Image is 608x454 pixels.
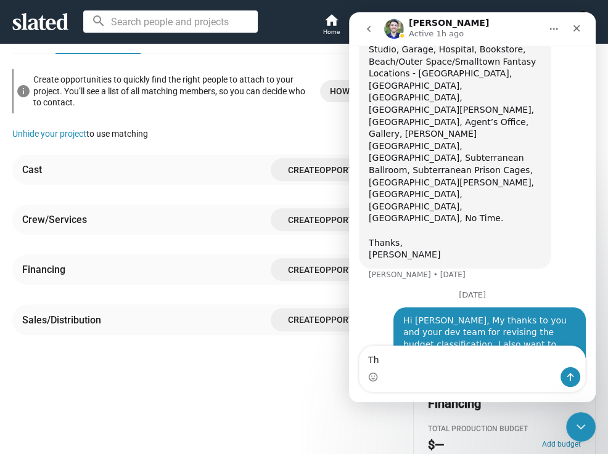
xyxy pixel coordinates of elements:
[19,360,29,370] button: Emoji picker
[12,129,86,139] a: Unhide your project
[320,80,401,102] a: More Info about opportunities
[319,165,379,175] span: Opportunity
[542,440,581,450] button: Add budget
[576,11,591,26] img: Iain McCaig
[271,308,396,331] button: CreateOpportunity
[323,25,340,39] span: Home
[288,265,319,275] span: Create
[22,163,42,176] div: Cast
[12,128,401,140] div: to use matching
[212,355,231,375] button: Send a message…
[288,215,319,225] span: Create
[22,314,101,326] div: Sales/Distribution
[310,12,353,39] a: Home
[33,71,310,111] div: Create opportunities to quickly find the right people to attach to your project. You’ll see a lis...
[319,315,379,325] span: Opportunity
[428,424,581,434] div: Total Production budget
[271,258,396,281] button: CreateOpportunity
[83,10,258,33] input: Search people and projects
[330,80,391,102] span: How it works
[324,12,339,27] mat-icon: home
[410,10,428,28] mat-icon: people
[22,213,87,226] div: Crew/Services
[271,158,396,181] button: CreateOpportunity
[16,84,31,99] mat-icon: info
[453,10,471,28] mat-icon: view_list
[271,208,396,231] button: CreateOpportunity
[288,165,319,175] span: Create
[22,263,65,276] div: Financing
[566,412,596,442] iframe: Intercom live chat
[349,12,596,402] iframe: Intercom live chat
[10,334,236,355] textarea: Message…
[428,395,481,412] div: Financing
[288,315,319,325] span: Create
[428,437,444,453] h2: $—
[319,215,379,225] span: Opportunity
[319,265,379,275] span: Opportunity
[569,9,598,41] button: Iain McCaigMe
